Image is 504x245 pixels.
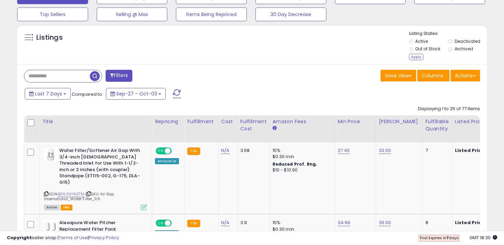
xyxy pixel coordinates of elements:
[106,70,132,82] button: Filters
[338,147,350,154] a: 27.40
[58,191,84,197] a: B092NY637M
[44,191,114,202] span: | SKU: Air Gap International_Water Filter_11.6
[42,118,149,125] div: Title
[171,220,182,226] span: OFF
[44,147,147,209] div: ASIN:
[156,148,165,154] span: ON
[35,90,62,97] span: Last 7 Days
[171,148,182,154] span: OFF
[273,220,329,226] div: 15%
[7,234,32,241] strong: Copyright
[422,72,443,79] span: Columns
[379,147,391,154] a: 32.00
[273,167,329,173] div: $10 - $10.90
[240,118,267,132] div: Fulfillment Cost
[36,33,63,42] h5: Listings
[61,205,72,210] span: FBA
[451,70,480,81] button: Actions
[59,147,143,187] b: Water Filter/Softener Air Gap With 3/4-inch [DEMOGRAPHIC_DATA] Threaded Inlet for Use With 1-1/2-...
[59,234,88,241] a: Terms of Use
[97,8,168,21] button: Selling @ Max
[273,147,329,154] div: 15%
[7,235,119,241] div: seller snap | |
[221,147,229,154] a: N/A
[176,8,247,21] button: Items Being Repriced
[255,8,326,21] button: 30 Day Decrease
[455,38,480,44] label: Deactivated
[425,220,447,226] div: 8
[273,118,332,125] div: Amazon Fees
[187,147,200,155] small: FBA
[89,234,119,241] a: Privacy Policy
[415,46,440,52] label: Out of Stock
[379,118,420,125] div: [PERSON_NAME]
[221,118,235,125] div: Cost
[381,70,416,81] button: Save View
[187,118,215,125] div: Fulfillment
[155,118,181,125] div: Repricing
[425,147,447,154] div: 7
[455,219,486,226] b: Listed Price:
[446,235,449,241] b: 7
[187,220,200,227] small: FBA
[44,220,58,233] img: 21HtfrT24iL._SL40_.jpg
[469,234,497,241] span: 2025-10-11 18:30 GMT
[409,54,423,60] div: Apply
[379,219,391,226] a: 36.00
[72,91,103,98] span: Compared to:
[17,8,88,21] button: Top Sellers
[59,220,143,234] b: Alexapure Water Pitcher Replacement Filter Pack
[106,88,166,100] button: Sep-27 - Oct-03
[273,161,317,167] b: Reduced Prof. Rng.
[455,46,473,52] label: Archived
[409,30,487,37] p: Listing States:
[221,219,229,226] a: N/A
[273,125,277,131] small: Amazon Fees.
[419,235,459,241] span: Trial Expires in days
[44,147,58,161] img: 21HeHldt85L._SL40_.jpg
[25,88,71,100] button: Last 7 Days
[455,147,486,154] b: Listed Price:
[155,158,179,164] div: Amazon AI
[338,118,373,125] div: Min Price
[156,220,165,226] span: ON
[338,219,350,226] a: 34.99
[240,220,264,226] div: 3.9
[418,106,480,112] div: Displaying 1 to 25 of 77 items
[415,38,428,44] label: Active
[425,118,449,132] div: Fulfillable Quantity
[240,147,264,154] div: 3.68
[417,70,449,81] button: Columns
[273,154,329,160] div: $0.30 min
[44,205,60,210] span: All listings currently available for purchase on Amazon
[116,90,157,97] span: Sep-27 - Oct-03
